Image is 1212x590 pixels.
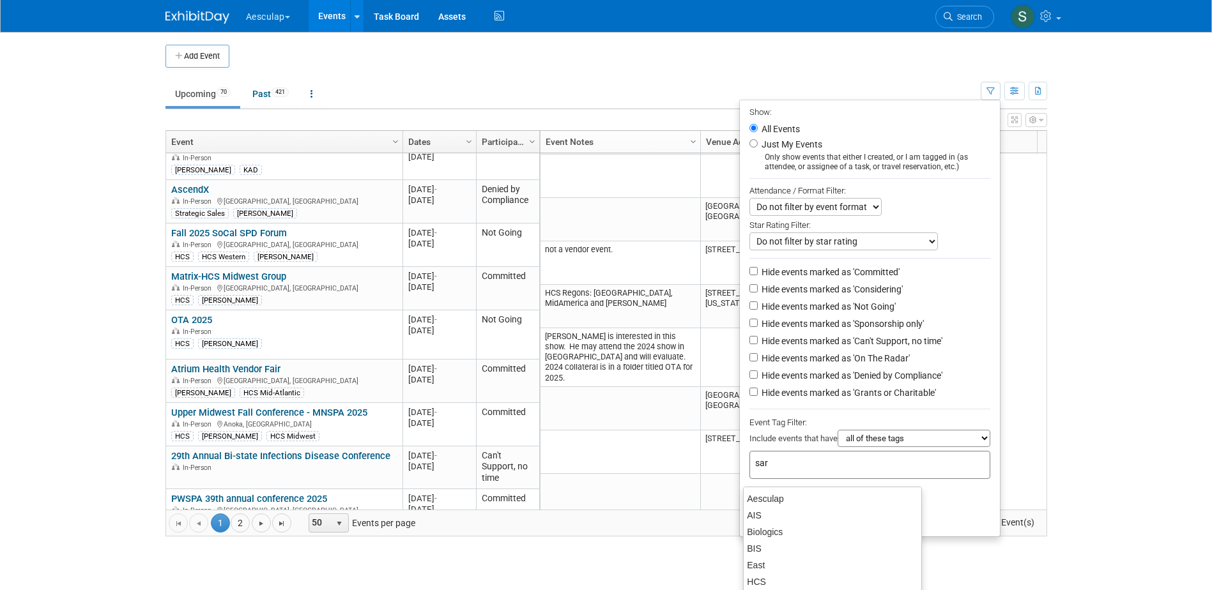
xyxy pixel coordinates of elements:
[171,375,397,386] div: [GEOGRAPHIC_DATA], [GEOGRAPHIC_DATA]
[165,11,229,24] img: ExhibitDay
[408,271,470,282] div: [DATE]
[434,494,437,503] span: -
[292,513,428,533] span: Events per page
[171,418,397,429] div: Anoka, [GEOGRAPHIC_DATA]
[183,420,215,428] span: In-Person
[759,138,822,151] label: Just My Events
[759,386,936,399] label: Hide events marked as 'Grants or Charitable'
[476,267,539,310] td: Committed
[272,87,289,97] span: 421
[254,252,318,262] div: [PERSON_NAME]
[171,165,235,175] div: [PERSON_NAME]
[183,464,215,472] span: In-Person
[434,271,437,281] span: -
[198,431,262,441] div: [PERSON_NAME]
[434,315,437,324] span: -
[198,295,262,305] div: [PERSON_NAME]
[171,271,286,282] a: Matrix-HCS Midwest Group
[527,137,537,147] span: Column Settings
[172,506,180,513] img: In-Person Event
[309,514,331,532] span: 50
[541,328,700,387] td: [PERSON_NAME] is interested in this show. He may attend the 2024 show in [GEOGRAPHIC_DATA] and wi...
[700,285,788,328] td: [STREET_ADDRESS][US_STATE]
[240,165,262,175] div: KAD
[476,489,539,533] td: Committed
[759,125,800,133] label: All Events
[171,314,212,326] a: OTA 2025
[759,283,903,296] label: Hide events marked as 'Considering'
[211,513,230,533] span: 1
[749,415,990,430] div: Event Tag Filter:
[183,154,215,162] span: In-Person
[759,335,942,347] label: Hide events marked as 'Can't Support, no time'
[476,310,539,359] td: Not Going
[546,131,692,153] a: Event Notes
[700,198,788,241] td: [GEOGRAPHIC_DATA], [GEOGRAPHIC_DATA]
[183,377,215,385] span: In-Person
[172,377,180,383] img: In-Person Event
[476,403,539,446] td: Committed
[700,387,788,430] td: [GEOGRAPHIC_DATA], [GEOGRAPHIC_DATA]
[408,461,470,472] div: [DATE]
[434,451,437,460] span: -
[700,430,788,474] td: [STREET_ADDRESS]
[434,407,437,417] span: -
[334,518,344,529] span: select
[408,407,470,418] div: [DATE]
[935,6,994,28] a: Search
[408,227,470,238] div: [DATE]
[172,284,180,291] img: In-Person Event
[165,82,240,106] a: Upcoming70
[173,518,183,529] span: Go to the first page
[462,131,476,150] a: Column Settings
[252,513,271,533] a: Go to the next page
[171,338,194,349] div: HCS
[706,131,779,153] a: Venue Address
[390,137,401,147] span: Column Settings
[759,317,924,330] label: Hide events marked as 'Sponsorship only'
[1011,4,1035,29] img: Sara Hurson
[183,284,215,292] span: In-Person
[171,195,397,206] div: [GEOGRAPHIC_DATA], [GEOGRAPHIC_DATA]
[171,282,397,293] div: [GEOGRAPHIC_DATA], [GEOGRAPHIC_DATA]
[755,457,934,469] input: Type tag and hit enter
[171,239,397,250] div: [GEOGRAPHIC_DATA], [GEOGRAPHIC_DATA]
[171,407,367,418] a: Upper Midwest Fall Conference - MNSPA 2025
[434,364,437,374] span: -
[256,518,266,529] span: Go to the next page
[231,513,250,533] a: 2
[541,285,700,328] td: HCS Regons: [GEOGRAPHIC_DATA], MidAmerica and [PERSON_NAME]
[198,338,262,349] div: [PERSON_NAME]
[408,374,470,385] div: [DATE]
[408,363,470,374] div: [DATE]
[277,518,287,529] span: Go to the last page
[171,493,327,504] a: PWSPA 39th annual conference 2025
[434,228,437,238] span: -
[171,504,397,515] div: [GEOGRAPHIC_DATA], [GEOGRAPHIC_DATA]
[172,420,180,427] img: In-Person Event
[541,241,700,285] td: not a vendor event.
[686,131,700,150] a: Column Settings
[408,131,468,153] a: Dates
[476,137,539,180] td: Committed
[183,197,215,206] span: In-Person
[183,506,215,515] span: In-Person
[172,328,180,334] img: In-Person Event
[183,241,215,249] span: In-Person
[749,183,990,198] div: Attendance / Format Filter:
[408,450,470,461] div: [DATE]
[700,241,788,285] td: [STREET_ADDRESS]
[172,464,180,470] img: In-Person Event
[434,185,437,194] span: -
[476,446,539,489] td: Can't Support, no time
[243,82,298,106] a: Past421
[744,490,921,507] div: Aesculap
[171,184,209,195] a: AscendX
[688,137,698,147] span: Column Settings
[482,131,531,153] a: Participation
[408,238,470,249] div: [DATE]
[749,430,990,451] div: Include events that have
[240,388,304,398] div: HCS Mid-Atlantic
[408,195,470,206] div: [DATE]
[408,184,470,195] div: [DATE]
